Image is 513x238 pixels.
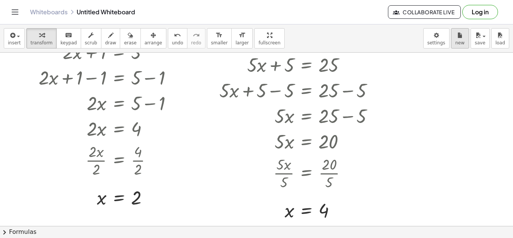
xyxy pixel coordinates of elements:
[451,28,469,49] button: new
[491,28,509,49] button: load
[258,40,280,45] span: fullscreen
[231,28,253,49] button: format_sizelarger
[174,31,181,40] i: undo
[26,28,57,49] button: transform
[124,40,136,45] span: erase
[56,28,81,49] button: keyboardkeypad
[427,40,445,45] span: settings
[471,28,490,49] button: save
[65,31,72,40] i: keyboard
[60,40,77,45] span: keypad
[462,5,498,19] button: Log in
[172,40,183,45] span: undo
[145,40,162,45] span: arrange
[193,31,200,40] i: redo
[495,40,505,45] span: load
[207,28,232,49] button: format_sizesmaller
[30,8,68,16] a: Whiteboards
[81,28,101,49] button: scrub
[8,40,21,45] span: insert
[168,28,187,49] button: undoundo
[105,40,116,45] span: draw
[140,28,166,49] button: arrange
[475,40,485,45] span: save
[30,40,53,45] span: transform
[216,31,223,40] i: format_size
[394,9,454,15] span: Collaborate Live
[101,28,121,49] button: draw
[423,28,450,49] button: settings
[254,28,284,49] button: fullscreen
[388,5,461,19] button: Collaborate Live
[211,40,228,45] span: smaller
[455,40,465,45] span: new
[235,40,249,45] span: larger
[187,28,205,49] button: redoredo
[4,28,25,49] button: insert
[85,40,97,45] span: scrub
[120,28,140,49] button: erase
[191,40,201,45] span: redo
[238,31,246,40] i: format_size
[9,6,21,18] button: Toggle navigation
